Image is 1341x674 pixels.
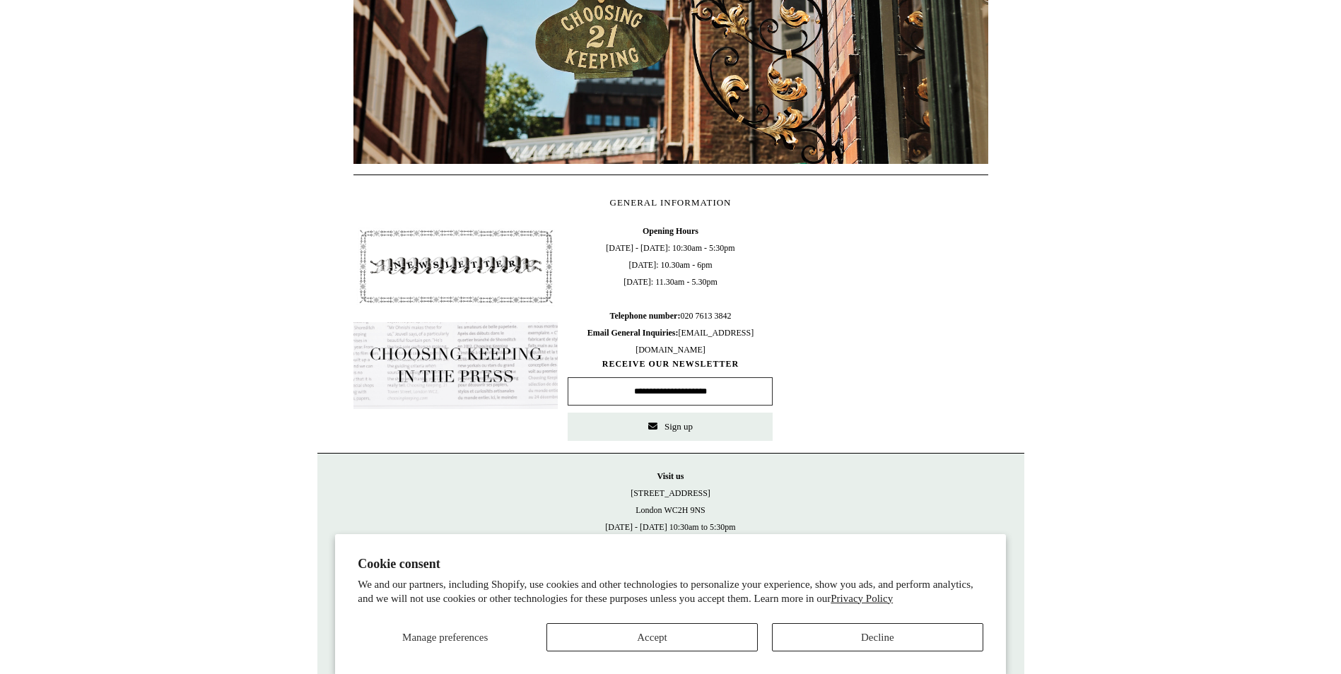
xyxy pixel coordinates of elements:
span: Manage preferences [402,632,488,643]
b: Email General Inquiries: [587,328,679,338]
img: pf-635a2b01-aa89-4342-bbcd-4371b60f588c--In-the-press-Button_1200x.jpg [353,322,558,410]
p: We and our partners, including Shopify, use cookies and other technologies to personalize your ex... [358,578,983,605]
iframe: google_map [783,223,988,434]
h2: Cookie consent [358,557,983,572]
b: Opening Hours [643,226,698,236]
img: pf-4db91bb9--1305-Newsletter-Button_1200x.jpg [353,223,558,310]
button: Manage preferences [358,623,532,651]
button: Page 2 [664,160,678,164]
button: Sign up [568,413,773,441]
p: [STREET_ADDRESS] London WC2H 9NS [DATE] - [DATE] 10:30am to 5:30pm [DATE] 10.30am to 6pm [DATE] 1... [332,468,1010,586]
span: RECEIVE OUR NEWSLETTER [568,358,773,370]
button: Page 1 [643,160,657,164]
strong: Visit us [657,471,684,481]
b: : [677,311,680,321]
button: Page 3 [685,160,699,164]
span: [EMAIL_ADDRESS][DOMAIN_NAME] [587,328,754,355]
button: Accept [546,623,758,651]
a: Privacy Policy [831,593,893,604]
button: Decline [772,623,983,651]
span: Sign up [664,421,693,432]
span: GENERAL INFORMATION [610,197,732,208]
b: Telephone number [610,311,681,321]
span: [DATE] - [DATE]: 10:30am - 5:30pm [DATE]: 10.30am - 6pm [DATE]: 11.30am - 5.30pm 020 7613 3842 [568,223,773,358]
